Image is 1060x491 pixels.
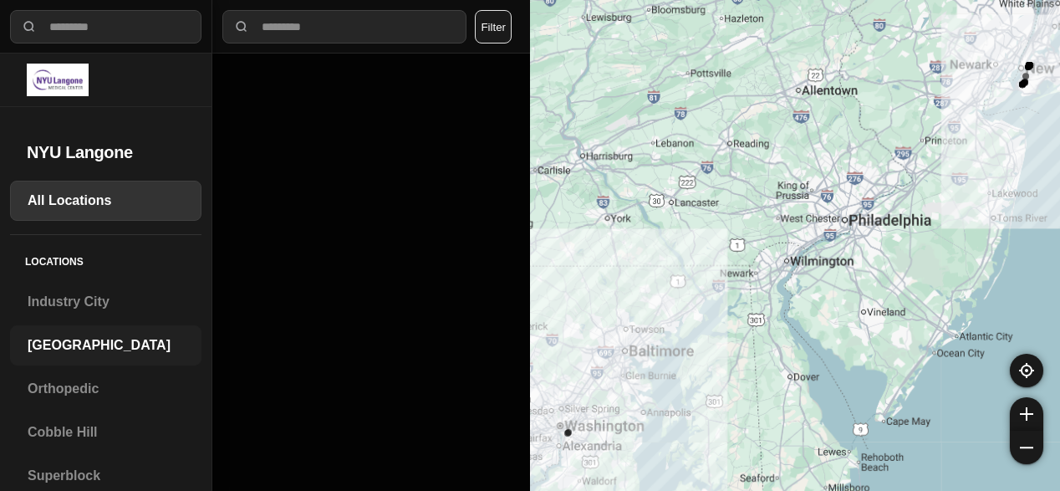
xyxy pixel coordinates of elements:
a: Cobble Hill [10,412,201,453]
img: search [233,18,250,35]
button: zoom-in [1010,397,1043,431]
h5: Locations [10,235,201,282]
a: [GEOGRAPHIC_DATA] [10,325,201,366]
button: zoom-out [1010,431,1043,464]
button: Filter [475,10,512,43]
h3: Industry City [28,292,184,312]
h3: Orthopedic [28,379,184,399]
a: All Locations [10,181,201,221]
button: recenter [1010,354,1043,387]
h3: All Locations [28,191,184,211]
h3: Superblock [28,466,184,486]
h2: NYU Langone [27,141,185,164]
img: zoom-in [1020,407,1033,421]
a: Industry City [10,282,201,322]
img: search [21,18,38,35]
a: Orthopedic [10,369,201,409]
img: recenter [1019,363,1034,378]
img: logo [27,64,89,96]
h3: Cobble Hill [28,422,184,442]
h3: [GEOGRAPHIC_DATA] [28,335,184,355]
img: zoom-out [1020,441,1033,454]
